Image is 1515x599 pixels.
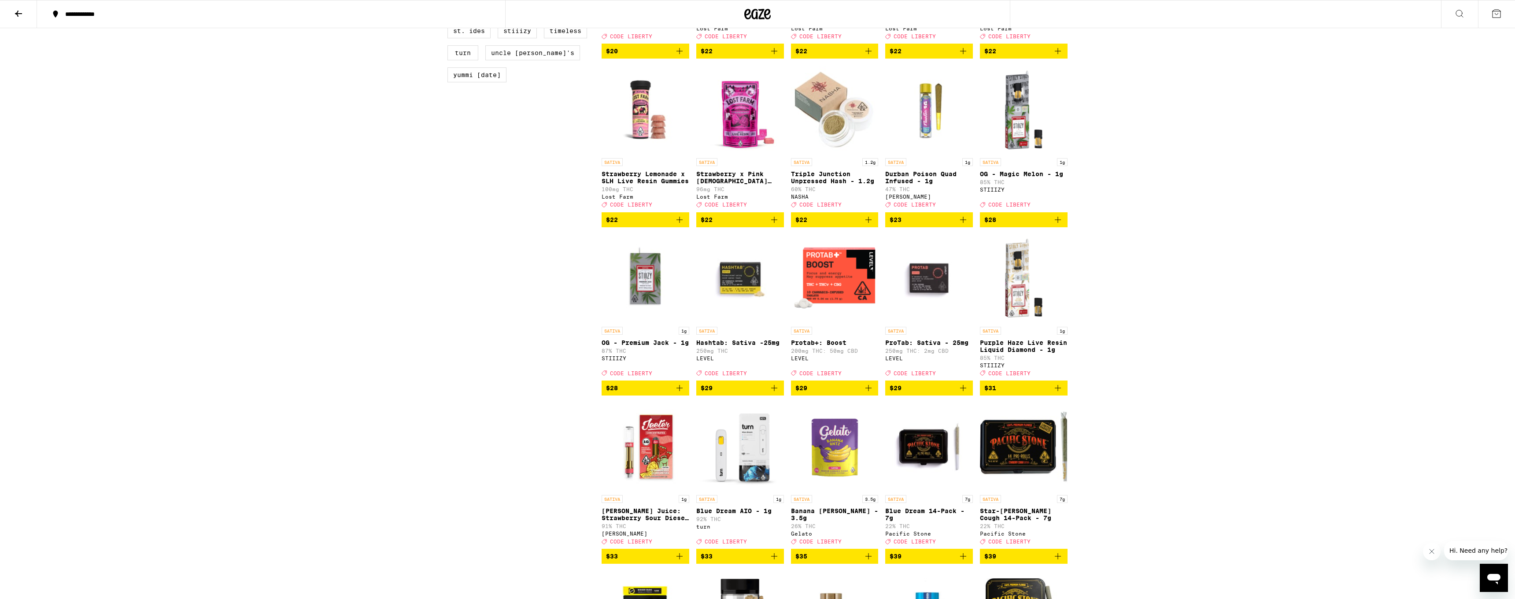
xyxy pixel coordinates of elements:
p: SATIVA [602,327,623,335]
p: Strawberry Lemonade x SLH Live Resin Gummies [602,170,689,185]
a: Open page for Banana Runtz - 3.5g from Gelato [791,403,879,549]
button: Add to bag [696,44,784,59]
p: SATIVA [885,327,906,335]
a: Open page for Hashtab: Sativa -25mg from LEVEL [696,234,784,381]
p: 1g [679,327,689,335]
span: CODE LIBERTY [799,539,842,544]
p: 26% THC [791,523,879,529]
button: Add to bag [696,212,784,227]
a: Open page for Blue Dream 14-Pack - 7g from Pacific Stone [885,403,973,549]
div: Lost Farm [980,26,1068,31]
a: Open page for Jeeter Juice: Strawberry Sour Diesel - 1g from Jeeter [602,403,689,549]
p: Hashtab: Sativa -25mg [696,339,784,346]
button: Add to bag [980,44,1068,59]
div: Gelato [791,531,879,536]
p: 22% THC [885,523,973,529]
a: Open page for ProTab: Sativa - 25mg from LEVEL [885,234,973,381]
div: Lost Farm [602,194,689,200]
span: CODE LIBERTY [988,370,1031,376]
div: [PERSON_NAME] [885,194,973,200]
img: STIIIZY - Purple Haze Live Resin Liquid Diamond - 1g [980,234,1068,322]
button: Add to bag [602,212,689,227]
button: Add to bag [791,44,879,59]
label: Timeless [544,23,587,38]
span: CODE LIBERTY [705,539,747,544]
p: 85% THC [980,355,1068,361]
p: SATIVA [885,495,906,503]
p: SATIVA [696,158,717,166]
p: 60% THC [791,186,879,192]
div: STIIIZY [980,362,1068,368]
span: CODE LIBERTY [988,539,1031,544]
span: CODE LIBERTY [894,202,936,208]
label: Uncle [PERSON_NAME]'s [485,45,580,60]
p: 22% THC [980,523,1068,529]
p: 1g [1057,327,1068,335]
p: 87% THC [602,348,689,354]
div: Pacific Stone [980,531,1068,536]
img: STIIIZY - OG - Magic Melon - 1g [980,66,1068,154]
a: Open page for Strawberry Lemonade x SLH Live Resin Gummies from Lost Farm [602,66,689,212]
p: 92% THC [696,516,784,522]
label: St. Ides [447,23,491,38]
p: Triple Junction Unpressed Hash - 1.2g [791,170,879,185]
button: Add to bag [602,549,689,564]
button: Add to bag [980,549,1068,564]
button: Add to bag [791,212,879,227]
p: 1g [962,158,973,166]
p: Purple Haze Live Resin Liquid Diamond - 1g [980,339,1068,353]
p: 85% THC [980,179,1068,185]
p: Banana [PERSON_NAME] - 3.5g [791,507,879,521]
span: CODE LIBERTY [610,33,652,39]
button: Add to bag [885,549,973,564]
div: STIIIZY [980,187,1068,192]
p: SATIVA [696,495,717,503]
span: $39 [890,553,902,560]
img: STIIIZY - OG - Premium Jack - 1g [602,234,689,322]
div: NASHA [791,194,879,200]
p: OG - Premium Jack - 1g [602,339,689,346]
img: Pacific Stone - Blue Dream 14-Pack - 7g [885,403,973,491]
a: Open page for Durban Poison Quad Infused - 1g from Jeeter [885,66,973,212]
span: CODE LIBERTY [610,202,652,208]
label: Yummi [DATE] [447,67,506,82]
p: SATIVA [791,158,812,166]
img: LEVEL - Protab+: Boost [791,234,879,322]
p: SATIVA [980,495,1001,503]
span: $29 [701,385,713,392]
span: $20 [606,48,618,55]
span: $22 [984,48,996,55]
img: LEVEL - ProTab: Sativa - 25mg [885,234,973,322]
p: Blue Dream AIO - 1g [696,507,784,514]
div: Pacific Stone [885,531,973,536]
span: $22 [701,48,713,55]
span: CODE LIBERTY [894,539,936,544]
p: 200mg THC: 50mg CBD [791,348,879,354]
span: $22 [890,48,902,55]
span: CODE LIBERTY [705,202,747,208]
span: CODE LIBERTY [610,539,652,544]
iframe: Message from company [1444,541,1508,560]
span: $29 [890,385,902,392]
button: Add to bag [602,381,689,396]
p: 100mg THC [602,186,689,192]
p: Protab+: Boost [791,339,879,346]
span: $23 [890,216,902,223]
p: SATIVA [980,327,1001,335]
img: Lost Farm - Strawberry Lemonade x SLH Live Resin Gummies [602,66,689,154]
p: 7g [1057,495,1068,503]
a: Open page for Protab+: Boost from LEVEL [791,234,879,381]
p: 96mg THC [696,186,784,192]
p: SATIVA [602,158,623,166]
label: STIIIZY [498,23,537,38]
span: CODE LIBERTY [799,33,842,39]
label: turn [447,45,478,60]
img: Lost Farm - Strawberry x Pink Jesus Live Resin Chews - 100mg [696,66,784,154]
p: Blue Dream 14-Pack - 7g [885,507,973,521]
button: Add to bag [696,549,784,564]
span: CODE LIBERTY [894,33,936,39]
span: CODE LIBERTY [799,202,842,208]
p: [PERSON_NAME] Juice: Strawberry Sour Diesel - 1g [602,507,689,521]
p: SATIVA [885,158,906,166]
img: Gelato - Banana Runtz - 3.5g [791,403,879,491]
